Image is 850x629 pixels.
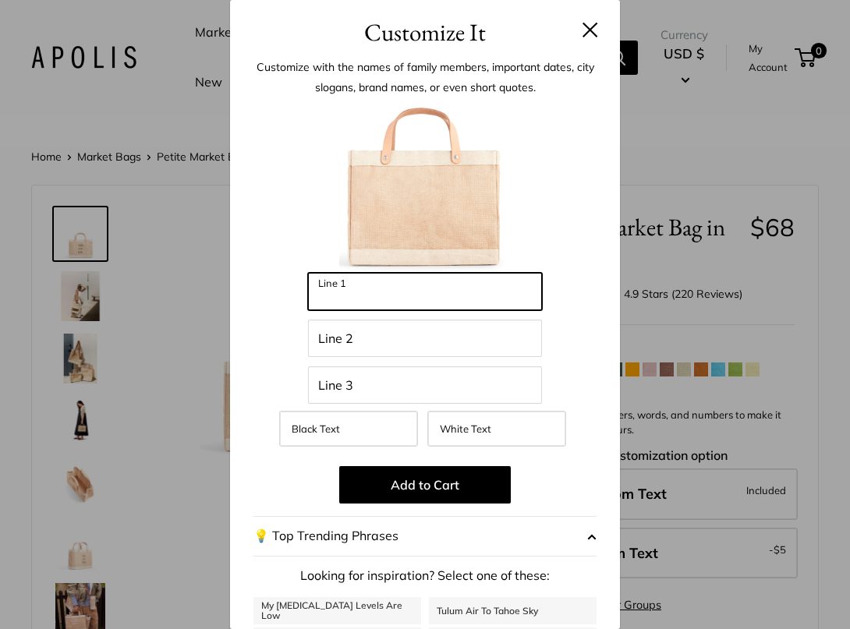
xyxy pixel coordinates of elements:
img: petitemarketbagweb.001.jpeg [339,101,511,273]
a: My [MEDICAL_DATA] Levels Are Low [253,597,421,624]
p: Customize with the names of family members, important dates, city slogans, brand names, or even s... [253,57,597,97]
button: 💡 Top Trending Phrases [253,516,597,557]
button: Add to Cart [339,466,511,504]
span: Black Text [292,422,340,435]
p: Looking for inspiration? Select one of these: [253,564,597,588]
h3: Customize It [253,14,597,51]
label: White Text [427,411,566,447]
label: Black Text [279,411,418,447]
span: White Text [440,422,491,435]
a: Tulum Air To Tahoe Sky [429,597,597,624]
